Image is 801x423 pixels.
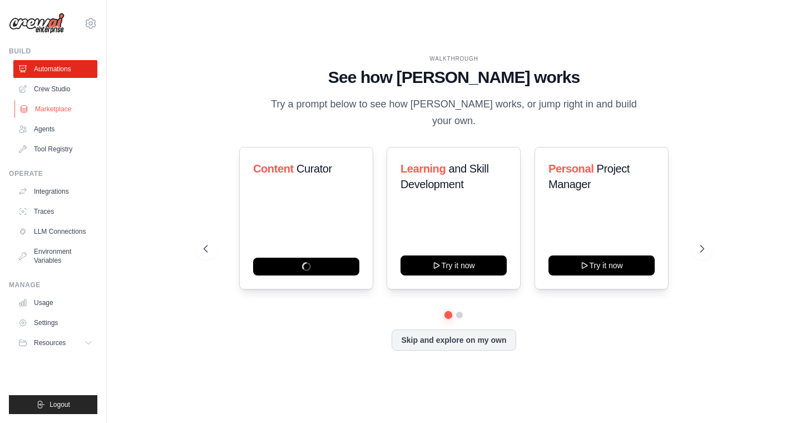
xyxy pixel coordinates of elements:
[253,163,294,175] span: Content
[745,370,801,423] div: Chatwidget
[14,100,98,118] a: Marketplace
[9,281,97,289] div: Manage
[9,13,65,34] img: Logo
[400,255,507,276] button: Try it now
[548,163,630,190] span: Project Manager
[400,163,446,175] span: Learning
[13,294,97,312] a: Usage
[13,183,97,200] a: Integrations
[9,169,97,178] div: Operate
[13,140,97,158] a: Tool Registry
[204,67,704,87] h1: See how [PERSON_NAME] works
[50,400,70,409] span: Logout
[9,47,97,56] div: Build
[296,163,332,175] span: Curator
[204,55,704,63] div: WALKTHROUGH
[745,370,801,423] iframe: Chat Widget
[13,334,97,352] button: Resources
[267,96,641,129] p: Try a prompt below to see how [PERSON_NAME] works, or jump right in and build your own.
[13,223,97,240] a: LLM Connections
[13,243,97,269] a: Environment Variables
[13,120,97,138] a: Agents
[548,163,594,175] span: Personal
[13,60,97,78] a: Automations
[548,255,655,276] button: Try it now
[400,163,488,190] span: and Skill Development
[34,338,66,347] span: Resources
[13,314,97,332] a: Settings
[9,395,97,414] button: Logout
[392,329,516,351] button: Skip and explore on my own
[13,203,97,220] a: Traces
[13,80,97,98] a: Crew Studio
